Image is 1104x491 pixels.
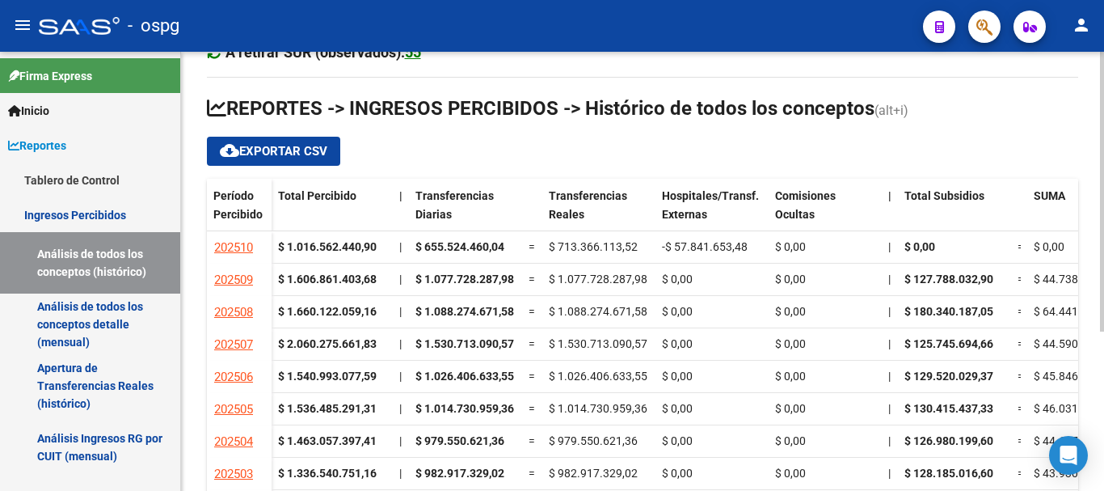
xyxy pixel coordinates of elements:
[775,434,806,447] span: $ 0,00
[662,305,693,318] span: $ 0,00
[904,189,984,202] span: Total Subsidios
[278,402,377,415] strong: $ 1.536.485.291,31
[662,189,759,221] span: Hospitales/Transf. Externas
[225,44,421,61] strong: A retirar SUR (observados):
[13,15,32,35] mat-icon: menu
[278,434,377,447] strong: $ 1.463.057.397,41
[888,189,891,202] span: |
[775,402,806,415] span: $ 0,00
[220,144,327,159] span: Exportar CSV
[214,434,253,449] span: 202504
[549,189,627,221] span: Transferencias Reales
[278,273,377,286] strong: $ 1.606.861.403,68
[415,370,514,383] span: $ 1.026.406.633,55
[1018,305,1024,318] span: =
[529,370,535,383] span: =
[399,467,402,480] span: |
[405,41,421,64] div: 55
[1018,273,1024,286] span: =
[662,467,693,480] span: $ 0,00
[272,179,393,247] datatable-header-cell: Total Percibido
[904,273,993,286] span: $ 127.788.032,90
[662,434,693,447] span: $ 0,00
[549,273,647,286] span: $ 1.077.728.287,98
[904,337,993,350] span: $ 125.745.694,66
[888,305,891,318] span: |
[207,137,340,166] button: Exportar CSV
[214,305,253,320] span: 202508
[662,240,748,253] span: -$ 57.841.653,48
[278,240,377,253] strong: $ 1.016.562.440,90
[904,434,993,447] span: $ 126.980.199,60
[409,179,522,247] datatable-header-cell: Transferencias Diarias
[214,273,253,287] span: 202509
[662,337,693,350] span: $ 0,00
[874,103,908,118] span: (alt+i)
[393,179,409,247] datatable-header-cell: |
[775,467,806,480] span: $ 0,00
[529,240,535,253] span: =
[655,179,769,247] datatable-header-cell: Hospitales/Transf. Externas
[207,97,874,120] span: REPORTES -> INGRESOS PERCIBIDOS -> Histórico de todos los conceptos
[775,305,806,318] span: $ 0,00
[662,370,693,383] span: $ 0,00
[775,337,806,350] span: $ 0,00
[415,305,514,318] span: $ 1.088.274.671,58
[214,240,253,255] span: 202510
[214,370,253,384] span: 202506
[662,402,693,415] span: $ 0,00
[1049,436,1088,475] div: Open Intercom Messenger
[769,179,882,247] datatable-header-cell: Comisiones Ocultas
[898,179,1011,247] datatable-header-cell: Total Subsidios
[529,337,535,350] span: =
[128,8,179,44] span: - ospg
[399,273,402,286] span: |
[399,370,402,383] span: |
[1018,337,1024,350] span: =
[549,467,638,480] span: $ 982.917.329,02
[415,189,494,221] span: Transferencias Diarias
[904,467,993,480] span: $ 128.185.016,60
[888,337,891,350] span: |
[399,402,402,415] span: |
[529,305,535,318] span: =
[8,67,92,85] span: Firma Express
[888,467,891,480] span: |
[529,434,535,447] span: =
[278,337,377,350] strong: $ 2.060.275.661,83
[214,402,253,417] span: 202505
[415,402,514,415] span: $ 1.014.730.959,36
[888,434,891,447] span: |
[882,179,898,247] datatable-header-cell: |
[529,273,535,286] span: =
[214,467,253,481] span: 202503
[213,189,263,221] span: Período Percibido
[399,337,402,350] span: |
[1018,240,1024,253] span: =
[415,337,514,350] span: $ 1.530.713.090,57
[399,240,402,253] span: |
[214,337,253,352] span: 202507
[415,467,504,480] span: $ 982.917.329,02
[549,240,638,253] span: $ 713.366.113,52
[278,467,377,480] strong: $ 1.336.540.751,16
[662,273,693,286] span: $ 0,00
[220,141,239,160] mat-icon: cloud_download
[549,434,638,447] span: $ 979.550.621,36
[888,240,891,253] span: |
[415,434,504,447] span: $ 979.550.621,36
[207,179,272,247] datatable-header-cell: Período Percibido
[1072,15,1091,35] mat-icon: person
[775,370,806,383] span: $ 0,00
[904,402,993,415] span: $ 130.415.437,33
[399,434,402,447] span: |
[1018,370,1024,383] span: =
[542,179,655,247] datatable-header-cell: Transferencias Reales
[549,402,647,415] span: $ 1.014.730.959,36
[904,305,993,318] span: $ 180.340.187,05
[1034,240,1064,253] span: $ 0,00
[278,189,356,202] span: Total Percibido
[8,137,66,154] span: Reportes
[8,102,49,120] span: Inicio
[1018,402,1024,415] span: =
